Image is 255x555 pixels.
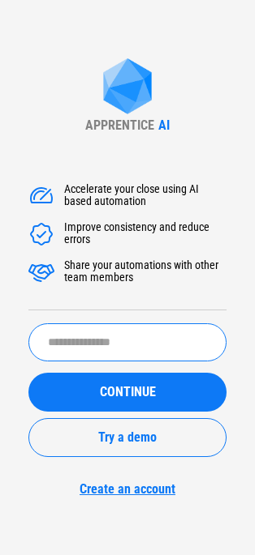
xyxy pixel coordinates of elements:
img: Accelerate [28,221,54,247]
span: CONTINUE [100,386,156,399]
div: Improve consistency and reduce errors [64,221,227,247]
a: Create an account [28,481,227,497]
button: Try a demo [28,418,227,457]
div: APPRENTICE [85,117,154,133]
img: Accelerate [28,183,54,209]
button: CONTINUE [28,373,227,412]
img: Apprentice AI [95,58,160,117]
img: Accelerate [28,259,54,285]
span: Try a demo [98,431,157,444]
div: Accelerate your close using AI based automation [64,183,227,209]
div: Share your automations with other team members [64,259,227,285]
div: AI [158,117,170,133]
